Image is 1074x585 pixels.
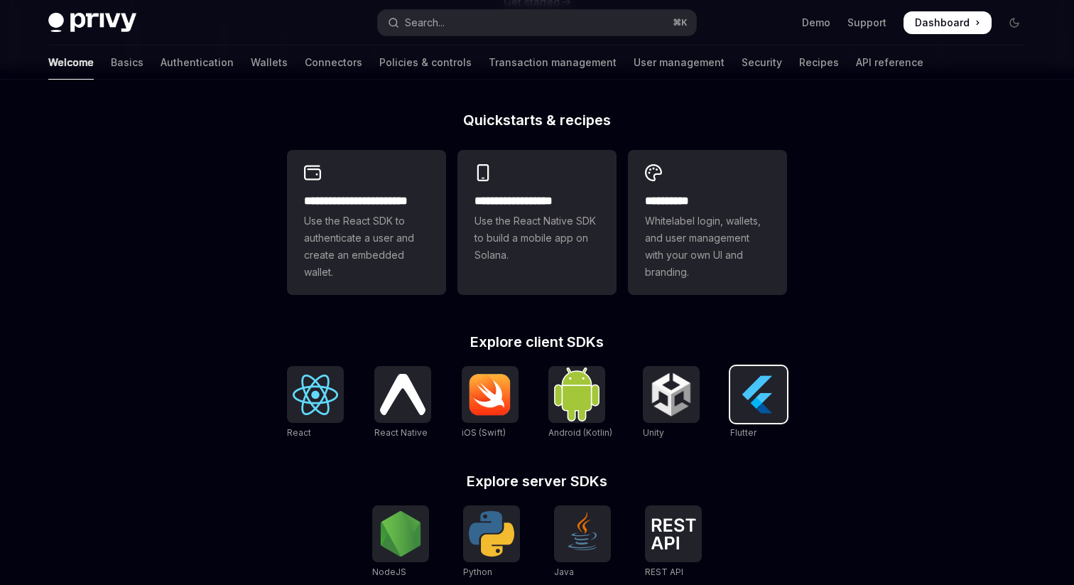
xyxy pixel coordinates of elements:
span: NodeJS [372,567,406,577]
a: FlutterFlutter [730,366,787,440]
a: Policies & controls [379,45,472,80]
span: Use the React SDK to authenticate a user and create an embedded wallet. [304,213,429,281]
span: Python [463,567,492,577]
a: Basics [111,45,143,80]
button: Open search [378,10,696,36]
img: iOS (Swift) [467,373,513,416]
span: Java [554,567,574,577]
a: Connectors [305,45,362,80]
div: Search... [405,14,445,31]
img: React Native [380,374,425,414]
a: NodeJSNodeJS [372,505,429,579]
a: API reference [856,45,923,80]
a: JavaJava [554,505,611,579]
a: Dashboard [904,11,992,34]
a: **** *****Whitelabel login, wallets, and user management with your own UI and branding. [628,150,787,295]
a: PythonPython [463,505,520,579]
span: Flutter [730,427,756,438]
span: REST API [645,567,683,577]
h2: Explore client SDKs [287,335,787,349]
a: Security [742,45,782,80]
button: Toggle dark mode [1003,11,1026,34]
a: REST APIREST API [645,505,702,579]
span: Whitelabel login, wallets, and user management with your own UI and branding. [645,213,770,281]
a: Wallets [251,45,288,80]
img: Python [469,511,514,557]
a: React NativeReact Native [374,366,431,440]
a: Transaction management [489,45,617,80]
span: Unity [643,427,664,438]
img: Flutter [736,372,781,417]
a: iOS (Swift)iOS (Swift) [462,366,519,440]
img: REST API [651,518,696,549]
a: **** **** **** ***Use the React Native SDK to build a mobile app on Solana. [457,150,617,295]
span: ⌘ K [673,17,688,28]
h2: Explore server SDKs [287,474,787,488]
a: Android (Kotlin)Android (Kotlin) [548,366,612,440]
h2: Quickstarts & recipes [287,113,787,127]
a: Recipes [799,45,839,80]
a: Support [847,16,886,30]
a: Demo [802,16,830,30]
img: React [293,375,338,415]
a: Welcome [48,45,94,80]
img: Unity [649,372,694,417]
span: React Native [374,427,428,438]
img: Android (Kotlin) [554,367,600,421]
a: ReactReact [287,366,344,440]
img: NodeJS [378,511,423,557]
span: React [287,427,311,438]
a: UnityUnity [643,366,700,440]
img: dark logo [48,13,136,33]
span: iOS (Swift) [462,427,506,438]
span: Dashboard [915,16,970,30]
a: User management [634,45,725,80]
span: Android (Kotlin) [548,427,612,438]
img: Java [560,511,605,557]
a: Authentication [161,45,234,80]
span: Use the React Native SDK to build a mobile app on Solana. [474,213,600,264]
